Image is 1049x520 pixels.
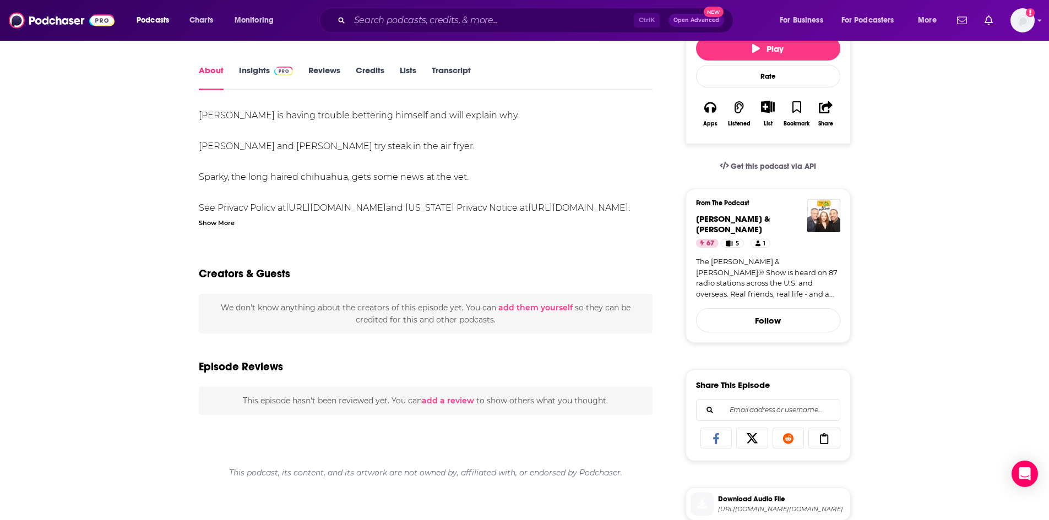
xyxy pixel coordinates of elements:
[780,13,823,28] span: For Business
[422,395,474,407] button: add a review
[818,121,833,127] div: Share
[751,239,770,248] a: 1
[807,199,840,232] img: Murphy, Sam & Jodi
[1010,8,1035,32] span: Logged in as hjones
[696,65,840,87] div: Rate
[718,494,846,504] span: Download Audio File
[634,13,660,28] span: Ctrl K
[1010,8,1035,32] button: Show profile menu
[1012,461,1038,487] div: Open Intercom Messenger
[696,256,840,299] a: The [PERSON_NAME] & [PERSON_NAME]® Show is heard on 87 radio stations across the U.S. and oversea...
[725,94,753,134] button: Listened
[696,199,831,207] h3: From The Podcast
[696,308,840,332] button: Follow
[235,13,274,28] span: Monitoring
[782,94,811,134] button: Bookmark
[704,7,724,17] span: New
[330,8,744,33] div: Search podcasts, credits, & more...
[137,13,169,28] span: Podcasts
[432,65,471,90] a: Transcript
[784,121,809,127] div: Bookmark
[221,303,631,325] span: We don't know anything about the creators of this episode yet . You can so they can be credited f...
[721,239,743,248] a: 5
[808,428,840,448] a: Copy Link
[980,11,997,30] a: Show notifications dropdown
[711,153,825,180] a: Get this podcast via API
[696,399,840,421] div: Search followers
[736,428,768,448] a: Share on X/Twitter
[841,13,894,28] span: For Podcasters
[199,459,653,486] div: This podcast, its content, and its artwork are not owned by, affiliated with, or endorsed by Podc...
[728,121,751,127] div: Listened
[199,267,290,281] h2: Creators & Guests
[1010,8,1035,32] img: User Profile
[953,11,971,30] a: Show notifications dropdown
[350,12,634,29] input: Search podcasts, credits, & more...
[718,505,846,513] span: https://pscrb.fm/rss/p/rss.art19.com/episodes/2c3e3d4b-4963-4df8-8e2f-f5ac945ed3b1.mp3?rss_browse...
[227,12,288,29] button: open menu
[129,12,183,29] button: open menu
[918,13,937,28] span: More
[9,10,115,31] img: Podchaser - Follow, Share and Rate Podcasts
[498,303,573,312] button: add them yourself
[736,238,739,249] span: 5
[731,162,816,171] span: Get this podcast via API
[773,428,805,448] a: Share on Reddit
[182,12,220,29] a: Charts
[308,65,340,90] a: Reviews
[696,94,725,134] button: Apps
[696,214,770,234] a: Murphy, Sam & Jodi
[696,380,770,390] h3: Share This Episode
[700,428,732,448] a: Share on Facebook
[703,121,718,127] div: Apps
[189,13,213,28] span: Charts
[696,36,840,61] button: Play
[243,396,608,406] span: This episode hasn't been reviewed yet. You can to show others what you thought.
[696,239,719,248] a: 67
[772,12,837,29] button: open menu
[274,67,293,75] img: Podchaser Pro
[356,65,384,90] a: Credits
[1026,8,1035,17] svg: Add a profile image
[811,94,840,134] button: Share
[668,14,724,27] button: Open AdvancedNew
[696,214,770,234] span: [PERSON_NAME] & [PERSON_NAME]
[834,12,910,29] button: open menu
[673,18,719,23] span: Open Advanced
[400,65,416,90] a: Lists
[706,238,714,249] span: 67
[752,43,784,54] span: Play
[764,120,773,127] div: List
[239,65,293,90] a: InsightsPodchaser Pro
[757,101,779,113] button: Show More Button
[753,94,782,134] div: Show More ButtonList
[528,202,628,213] a: [URL][DOMAIN_NAME]
[199,108,653,216] div: [PERSON_NAME] is having trouble bettering himself and will explain why. [PERSON_NAME] and [PERSON...
[763,238,765,249] span: 1
[910,12,950,29] button: open menu
[705,399,831,420] input: Email address or username...
[691,492,846,516] a: Download Audio File[URL][DOMAIN_NAME][DOMAIN_NAME]
[199,65,224,90] a: About
[286,202,386,213] a: [URL][DOMAIN_NAME]
[199,360,283,374] h3: Episode Reviews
